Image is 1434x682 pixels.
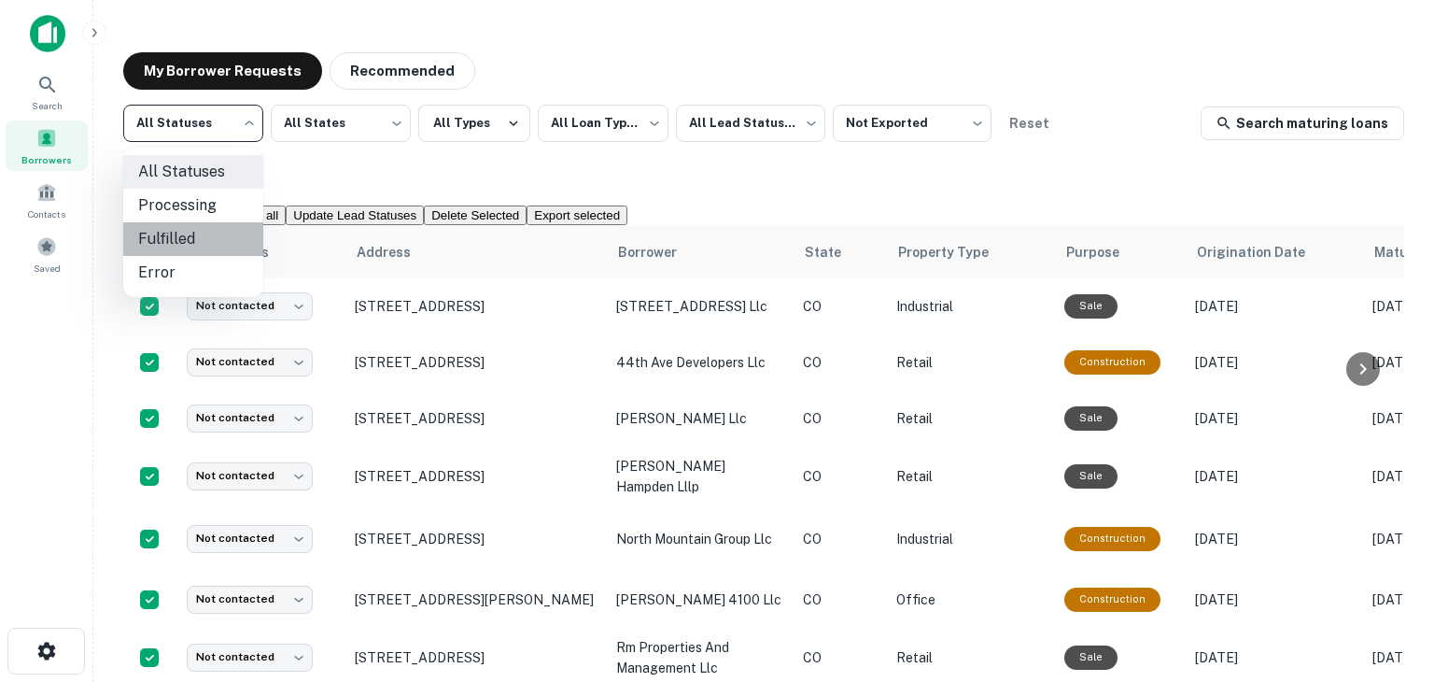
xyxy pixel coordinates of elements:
[1341,533,1434,622] iframe: Chat Widget
[123,155,263,189] li: All Statuses
[123,256,263,290] li: Error
[123,222,263,256] li: Fulfilled
[123,189,263,222] li: Processing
